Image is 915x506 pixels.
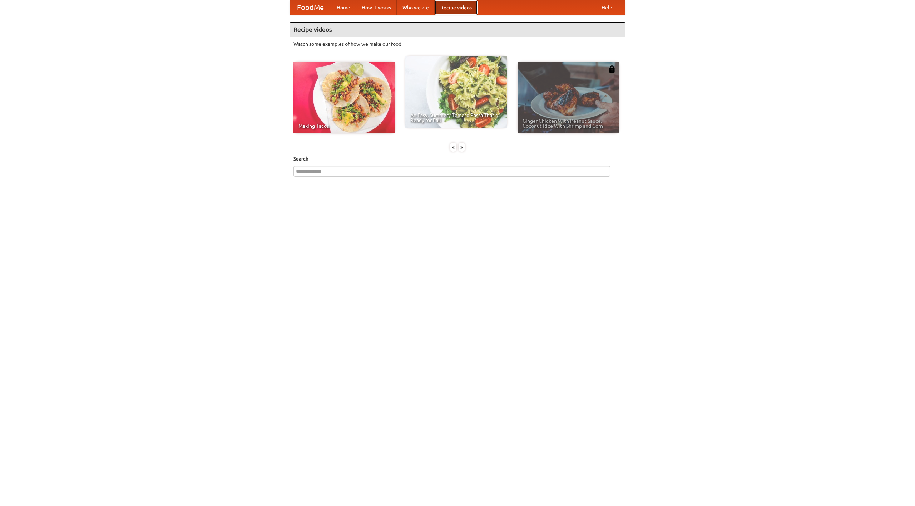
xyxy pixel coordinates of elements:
p: Watch some examples of how we make our food! [293,40,622,48]
img: 483408.png [608,65,615,73]
a: An Easy, Summery Tomato Pasta That's Ready for Fall [405,56,507,128]
div: « [450,143,456,152]
a: FoodMe [290,0,331,15]
a: Help [596,0,618,15]
h5: Search [293,155,622,162]
a: Making Tacos [293,62,395,133]
div: » [459,143,465,152]
span: An Easy, Summery Tomato Pasta That's Ready for Fall [410,113,502,123]
a: Recipe videos [435,0,478,15]
span: Making Tacos [298,123,390,128]
a: Home [331,0,356,15]
a: Who we are [397,0,435,15]
h4: Recipe videos [290,23,625,37]
a: How it works [356,0,397,15]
